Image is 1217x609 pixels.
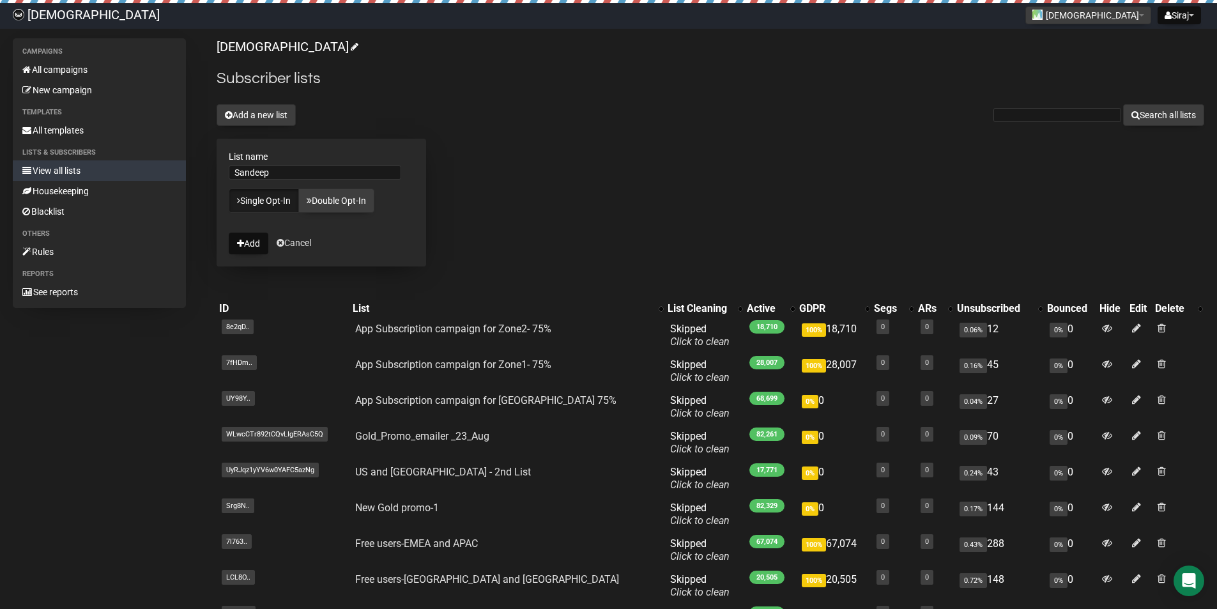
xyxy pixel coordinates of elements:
[13,181,186,201] a: Housekeeping
[670,358,730,383] span: Skipped
[219,302,348,315] div: ID
[668,302,731,315] div: List Cleaning
[960,358,987,373] span: 0.16%
[1050,502,1068,516] span: 0%
[670,335,730,348] a: Click to clean
[13,226,186,242] li: Others
[744,300,797,318] th: Active: No sort applied, activate to apply an ascending sort
[355,358,551,371] a: App Subscription campaign for Zone1- 75%
[749,320,785,334] span: 18,710
[353,302,652,315] div: List
[222,427,328,442] span: WLwcCTr892tCQvLIgERAsC5Q
[1129,302,1150,315] div: Edit
[222,320,254,334] span: 8e2qD..
[1050,537,1068,552] span: 0%
[13,44,186,59] li: Campaigns
[749,535,785,548] span: 67,074
[229,151,414,162] label: List name
[802,466,818,480] span: 0%
[925,573,929,582] a: 0
[918,302,942,315] div: ARs
[1045,353,1097,389] td: 0
[1050,358,1068,373] span: 0%
[954,461,1045,497] td: 43
[13,120,186,141] a: All templates
[13,160,186,181] a: View all lists
[670,371,730,383] a: Click to clean
[802,538,826,551] span: 100%
[13,282,186,302] a: See reports
[797,318,871,353] td: 18,710
[222,355,257,370] span: 7fHDm..
[881,323,885,331] a: 0
[925,430,929,438] a: 0
[13,201,186,222] a: Blacklist
[355,537,478,550] a: Free users-EMEA and APAC
[670,323,730,348] span: Skipped
[670,394,730,419] span: Skipped
[954,425,1045,461] td: 70
[217,39,356,54] a: [DEMOGRAPHIC_DATA]
[960,466,987,481] span: 0.24%
[217,104,296,126] button: Add a new list
[954,497,1045,532] td: 144
[355,573,619,585] a: Free users-[GEOGRAPHIC_DATA] and [GEOGRAPHIC_DATA]
[1099,302,1124,315] div: Hide
[13,242,186,262] a: Rules
[670,466,730,491] span: Skipped
[797,425,871,461] td: 0
[665,300,744,318] th: List Cleaning: No sort applied, activate to apply an ascending sort
[277,238,311,248] a: Cancel
[13,266,186,282] li: Reports
[1045,532,1097,568] td: 0
[222,391,255,406] span: UY98Y..
[350,300,665,318] th: List: No sort applied, activate to apply an ascending sort
[960,573,987,588] span: 0.72%
[881,573,885,582] a: 0
[217,67,1204,90] h2: Subscriber lists
[355,323,551,335] a: App Subscription campaign for Zone2- 75%
[1123,104,1204,126] button: Search all lists
[670,537,730,562] span: Skipped
[802,359,826,373] span: 100%
[1152,300,1204,318] th: Delete: No sort applied, activate to apply an ascending sort
[960,323,987,337] span: 0.06%
[797,300,871,318] th: GDPR: No sort applied, activate to apply an ascending sort
[1045,389,1097,425] td: 0
[229,189,299,213] a: Single Opt-In
[13,80,186,100] a: New campaign
[747,302,784,315] div: Active
[670,430,730,455] span: Skipped
[749,499,785,513] span: 82,329
[954,389,1045,425] td: 27
[229,166,401,180] input: The name of your new list
[954,568,1045,604] td: 148
[881,394,885,403] a: 0
[925,358,929,367] a: 0
[1025,6,1151,24] button: [DEMOGRAPHIC_DATA]
[881,537,885,546] a: 0
[13,145,186,160] li: Lists & subscribers
[1045,318,1097,353] td: 0
[670,586,730,598] a: Click to clean
[355,394,616,406] a: App Subscription campaign for [GEOGRAPHIC_DATA] 75%
[749,356,785,369] span: 28,007
[1045,568,1097,604] td: 0
[749,392,785,405] span: 68,699
[670,514,730,527] a: Click to clean
[960,394,987,409] span: 0.04%
[797,461,871,497] td: 0
[797,532,871,568] td: 67,074
[1050,466,1068,481] span: 0%
[1127,300,1152,318] th: Edit: No sort applied, sorting is disabled
[229,233,268,254] button: Add
[1047,302,1094,315] div: Bounced
[670,573,730,598] span: Skipped
[802,395,818,408] span: 0%
[797,389,871,425] td: 0
[355,502,439,514] a: New Gold promo-1
[797,497,871,532] td: 0
[355,466,531,478] a: US and [GEOGRAPHIC_DATA] - 2nd List
[1050,323,1068,337] span: 0%
[954,532,1045,568] td: 288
